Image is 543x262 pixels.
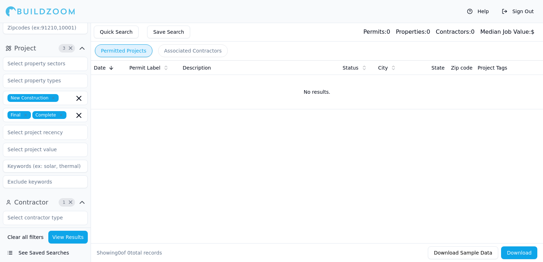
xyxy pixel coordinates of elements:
[147,26,190,38] button: Save Search
[48,231,88,244] button: View Results
[378,64,388,71] span: City
[118,250,121,256] span: 0
[396,28,430,36] div: 0
[428,246,498,259] button: Download Sample Data
[463,6,493,17] button: Help
[60,45,68,52] span: 3
[158,44,228,57] button: Associated Contractors
[183,64,211,71] span: Description
[480,28,531,35] span: Median Job Value:
[3,160,88,173] input: Keywords (ex: solar, thermal)
[3,143,79,156] input: Select project value
[14,43,36,53] span: Project
[94,64,106,71] span: Date
[3,246,88,259] button: See Saved Searches
[68,201,73,204] span: Clear Contractor filters
[3,57,79,70] input: Select property sectors
[343,64,359,71] span: Status
[6,231,45,244] button: Clear all filters
[480,28,534,36] div: $
[3,175,88,188] input: Exclude keywords
[396,28,426,35] span: Properties:
[363,28,390,36] div: 0
[3,43,88,54] button: Project3Clear Project filters
[478,64,507,71] span: Project Tags
[7,111,31,119] span: Final
[127,250,130,256] span: 0
[129,64,160,71] span: Permit Label
[498,6,537,17] button: Sign Out
[68,47,73,50] span: Clear Project filters
[451,64,473,71] span: Zip code
[3,21,88,34] input: Zipcodes (ex:91210,10001)
[32,111,66,119] span: Complete
[436,28,471,35] span: Contractors:
[14,197,48,207] span: Contractor
[3,211,79,224] input: Select contractor type
[95,44,152,57] button: Permitted Projects
[91,75,543,109] td: No results.
[7,94,59,102] span: New Construction
[3,74,79,87] input: Select property types
[3,197,88,208] button: Contractor1Clear Contractor filters
[436,28,474,36] div: 0
[60,199,68,206] span: 1
[431,64,445,71] span: State
[94,26,139,38] button: Quick Search
[501,246,537,259] button: Download
[97,249,162,256] div: Showing of total records
[363,28,386,35] span: Permits:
